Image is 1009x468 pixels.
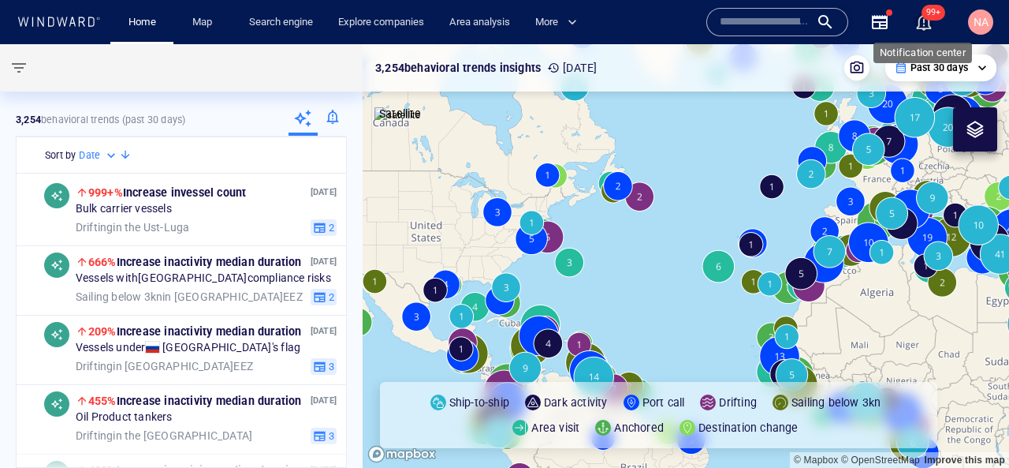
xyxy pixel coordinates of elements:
a: Explore companies [332,9,430,36]
a: Mapbox [794,455,838,466]
strong: 3,254 [16,114,41,125]
button: 99+ [914,13,933,32]
span: Vessels with [GEOGRAPHIC_DATA] compliance risks [76,271,331,286]
p: Area visit [531,418,579,437]
img: satellite [374,107,421,123]
span: NA [974,16,989,28]
span: Increase in activity median duration [88,325,302,338]
button: Map [180,9,230,36]
span: Drifting [76,359,114,372]
span: More [535,13,577,32]
p: Anchored [614,418,664,437]
span: 455% [88,395,117,407]
span: Drifting [76,429,114,441]
span: in the [GEOGRAPHIC_DATA] [76,429,252,443]
p: Port call [642,393,685,412]
p: Drifting [719,393,757,412]
button: 3 [311,427,337,444]
span: Oil Product tankers [76,410,173,425]
button: 2 [311,288,337,305]
span: Increase in activity median duration [88,395,302,407]
iframe: Chat [942,397,997,456]
p: Ship-to-ship [449,393,509,412]
span: 666% [88,256,117,268]
h6: Sort by [45,148,76,163]
p: behavioral trends (Past 30 days) [16,113,185,127]
span: Sailing below 3kn [76,290,162,302]
a: Search engine [243,9,319,36]
a: Map [186,9,224,36]
a: OpenStreetMap [841,455,920,466]
h6: Date [79,148,100,163]
span: Vessels under [GEOGRAPHIC_DATA] 's flag [76,341,300,355]
a: Home [122,9,162,36]
p: [DATE] [311,393,337,408]
a: Mapbox logo [367,445,437,463]
span: 3 [326,429,334,443]
a: Area analysis [443,9,516,36]
span: Bulk carrier vessels [76,202,172,216]
p: Satellite [379,104,421,123]
button: 2 [311,219,337,236]
span: in [GEOGRAPHIC_DATA] EEZ [76,290,303,304]
span: 99+ [922,5,945,21]
p: [DATE] [311,185,337,200]
span: 2 [326,290,334,304]
canvas: Map [363,44,1009,468]
p: [DATE] [311,324,337,339]
div: Past 30 days [895,61,987,75]
button: 3 [311,358,337,375]
span: 209% [88,325,117,338]
span: 2 [326,220,334,234]
button: NA [965,6,996,38]
div: Date [79,148,119,163]
a: 99+ [911,9,936,35]
span: in the Ust-Luga [76,220,190,234]
p: [DATE] [547,58,597,77]
span: Increase in activity median duration [88,256,302,268]
p: Destination change [698,418,799,437]
p: 3,254 behavioral trends insights [375,58,541,77]
button: More [529,9,590,36]
span: in [GEOGRAPHIC_DATA] EEZ [76,359,253,373]
span: 3 [326,359,334,373]
p: [DATE] [311,254,337,269]
button: Home [117,9,167,36]
span: Drifting [76,220,114,233]
p: Dark activity [544,393,608,412]
p: Past 30 days [910,61,968,75]
p: Sailing below 3kn [791,393,881,412]
span: 999+% [88,186,123,199]
a: Map feedback [924,455,1005,466]
span: Increase in vessel count [88,186,247,199]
